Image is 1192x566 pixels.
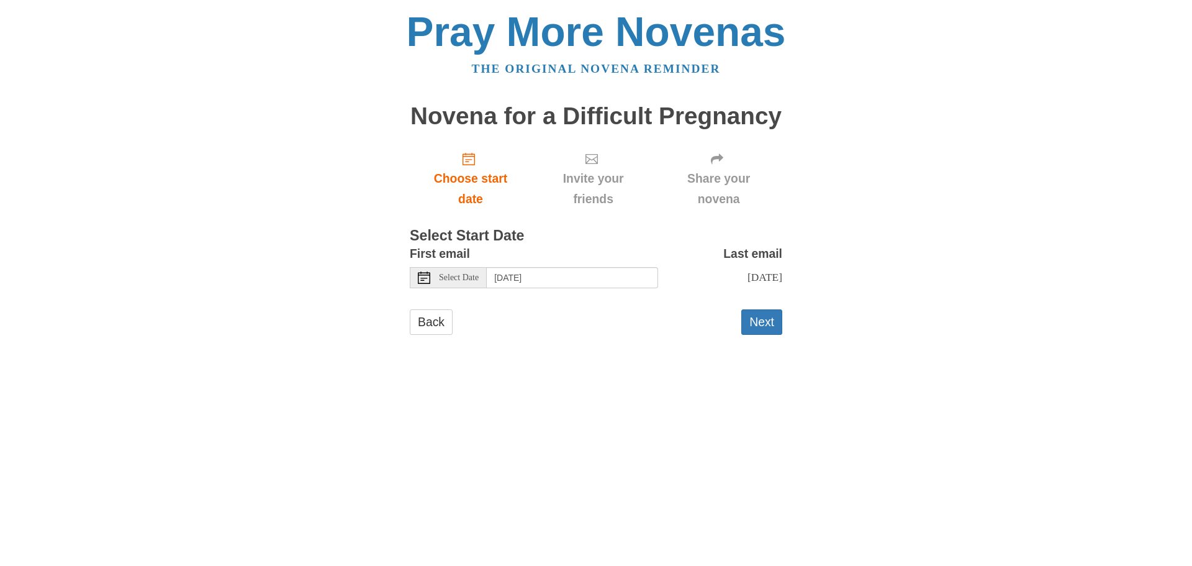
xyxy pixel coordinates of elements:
[422,168,519,209] span: Choose start date
[410,228,782,244] h3: Select Start Date
[410,103,782,130] h1: Novena for a Difficult Pregnancy
[472,62,721,75] a: The original novena reminder
[741,309,782,335] button: Next
[410,142,531,216] a: Choose start date
[747,271,782,283] span: [DATE]
[667,168,770,209] span: Share your novena
[723,244,782,264] label: Last email
[407,9,786,55] a: Pray More Novenas
[410,244,470,264] label: First email
[410,309,453,335] a: Back
[439,273,479,282] span: Select Date
[531,142,655,216] div: Click "Next" to confirm your start date first.
[655,142,782,216] div: Click "Next" to confirm your start date first.
[544,168,643,209] span: Invite your friends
